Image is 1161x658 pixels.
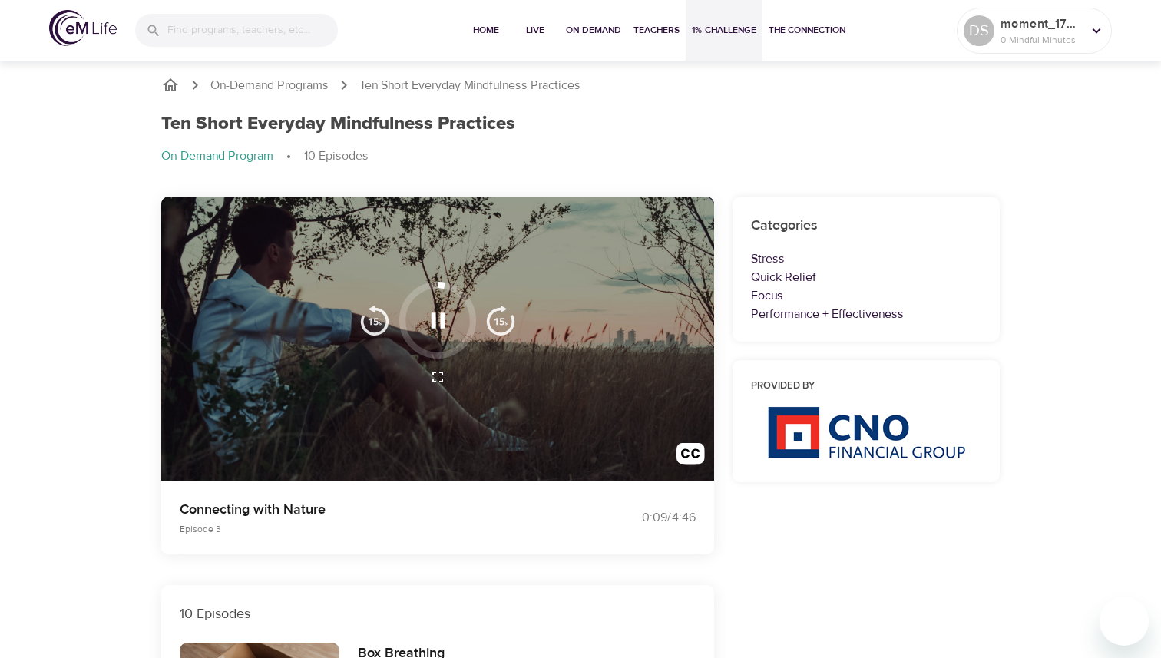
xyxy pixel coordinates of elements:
[751,286,981,305] p: Focus
[485,305,516,336] img: 15s_next.svg
[161,147,1000,166] nav: breadcrumb
[167,14,338,47] input: Find programs, teachers, etc...
[49,10,117,46] img: logo
[468,22,504,38] span: Home
[161,147,273,165] p: On-Demand Program
[161,76,1000,94] nav: breadcrumb
[180,522,562,536] p: Episode 3
[751,305,981,323] p: Performance + Effectiveness
[751,379,981,395] h6: Provided by
[580,509,696,527] div: 0:09 / 4:46
[1001,15,1082,33] p: moment_1758318626
[692,22,756,38] span: 1% Challenge
[161,113,515,135] h1: Ten Short Everyday Mindfulness Practices
[180,603,696,624] p: 10 Episodes
[676,443,705,471] img: open_caption.svg
[767,406,965,458] img: CNO%20logo.png
[180,499,562,520] p: Connecting with Nature
[359,305,390,336] img: 15s_prev.svg
[1001,33,1082,47] p: 0 Mindful Minutes
[210,77,329,94] a: On-Demand Programs
[751,250,981,268] p: Stress
[566,22,621,38] span: On-Demand
[667,434,714,481] button: Transcript/Closed Captions (c)
[964,15,994,46] div: DS
[751,268,981,286] p: Quick Relief
[517,22,554,38] span: Live
[1100,597,1149,646] iframe: Button to launch messaging window
[633,22,680,38] span: Teachers
[751,215,981,237] h6: Categories
[359,77,580,94] p: Ten Short Everyday Mindfulness Practices
[304,147,369,165] p: 10 Episodes
[769,22,845,38] span: The Connection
